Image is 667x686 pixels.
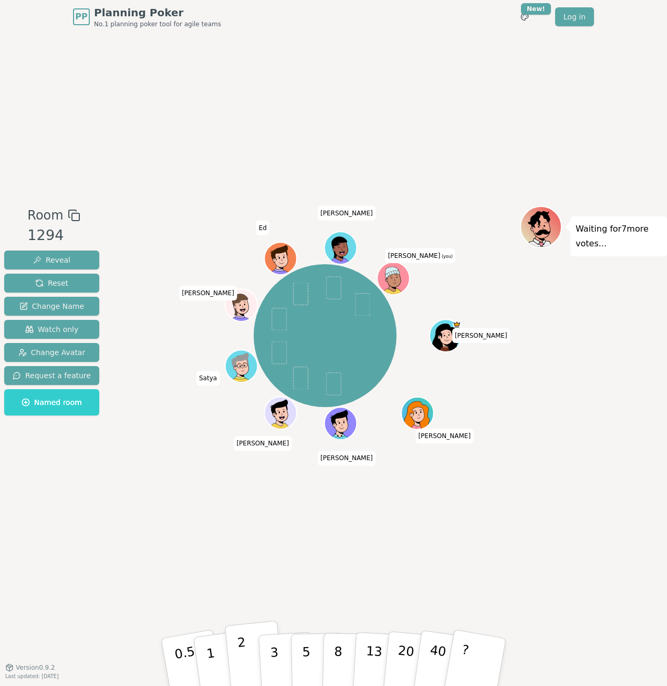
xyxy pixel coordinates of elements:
span: Click to change your name [385,248,455,263]
button: Named room [4,389,99,415]
span: Room [27,206,63,225]
span: Request a feature [13,370,91,381]
button: Change Name [4,297,99,316]
span: Named room [22,397,82,408]
button: Request a feature [4,366,99,385]
span: Version 0.9.2 [16,663,55,672]
span: Reveal [33,255,70,265]
span: PP [75,11,87,23]
span: Nancy is the host [453,320,461,328]
span: (you) [440,254,453,259]
span: Click to change your name [452,328,510,343]
button: Version0.9.2 [5,663,55,672]
button: New! [515,7,534,26]
button: Reset [4,274,99,293]
div: New! [521,3,551,15]
button: Click to change your avatar [378,263,409,294]
span: Click to change your name [196,371,220,386]
button: Watch only [4,320,99,339]
button: Reveal [4,251,99,269]
span: Click to change your name [415,429,473,443]
a: PPPlanning PokerNo.1 planning poker tool for agile teams [73,5,221,28]
div: 1294 [27,225,80,246]
span: Click to change your name [179,286,237,300]
a: Log in [555,7,594,26]
span: Watch only [25,324,79,335]
span: Click to change your name [234,436,291,451]
span: Click to change your name [256,221,269,235]
span: Last updated: [DATE] [5,673,59,679]
span: Planning Poker [94,5,221,20]
span: Change Name [19,301,84,311]
span: Click to change your name [318,206,376,221]
span: Click to change your name [318,451,376,465]
span: Change Avatar [18,347,86,358]
span: No.1 planning poker tool for agile teams [94,20,221,28]
button: Change Avatar [4,343,99,362]
p: Waiting for 7 more votes... [576,222,662,251]
span: Reset [35,278,68,288]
